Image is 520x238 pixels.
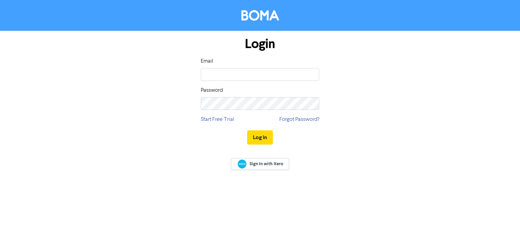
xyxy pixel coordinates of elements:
[201,36,319,52] h1: Login
[279,115,319,124] a: Forgot Password?
[250,161,283,167] span: Sign In with Xero
[241,10,279,21] img: BOMA Logo
[238,159,246,169] img: Xero logo
[201,57,213,65] label: Email
[201,86,223,94] label: Password
[201,115,234,124] a: Start Free Trial
[247,130,273,145] button: Log In
[231,158,289,170] a: Sign In with Xero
